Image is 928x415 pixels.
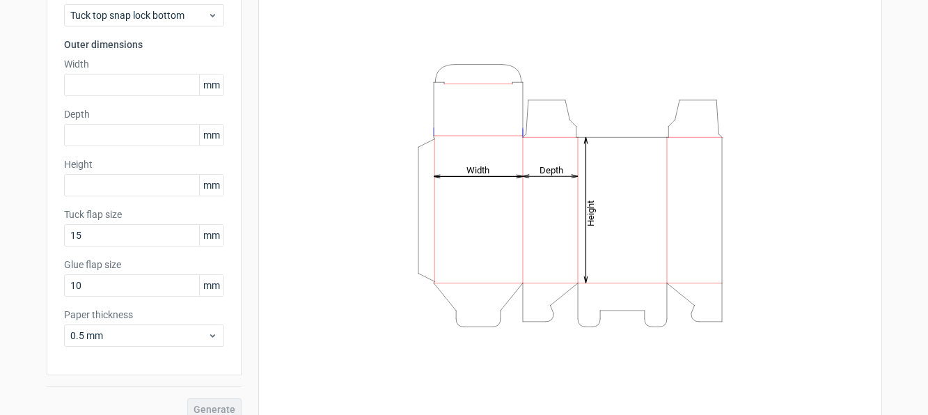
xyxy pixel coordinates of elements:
[64,258,224,272] label: Glue flap size
[540,164,563,175] tspan: Depth
[64,107,224,121] label: Depth
[70,8,207,22] span: Tuck top snap lock bottom
[64,157,224,171] label: Height
[199,225,223,246] span: mm
[199,275,223,296] span: mm
[199,175,223,196] span: mm
[64,207,224,221] label: Tuck flap size
[199,75,223,95] span: mm
[585,200,596,226] tspan: Height
[64,308,224,322] label: Paper thickness
[199,125,223,146] span: mm
[64,57,224,71] label: Width
[466,164,489,175] tspan: Width
[64,38,224,52] h3: Outer dimensions
[70,329,207,343] span: 0.5 mm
